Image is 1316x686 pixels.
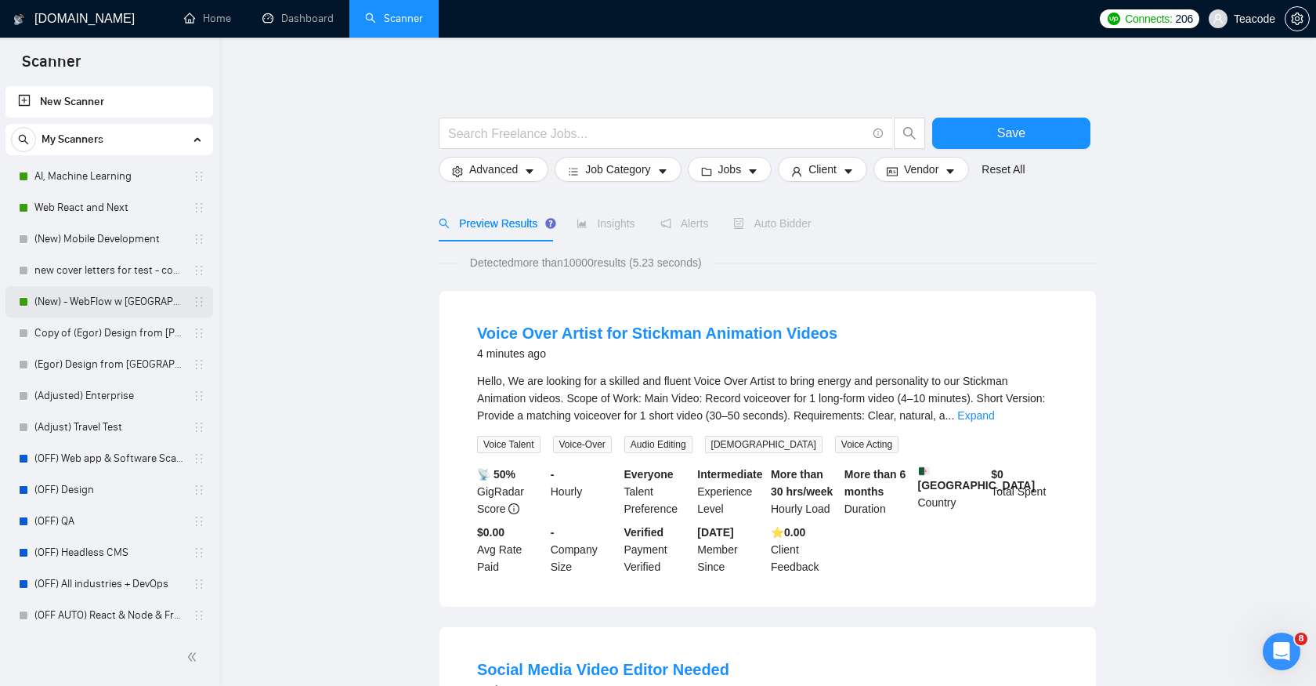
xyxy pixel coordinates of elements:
[791,165,802,177] span: user
[768,524,841,575] div: Client Feedback
[11,127,36,152] button: search
[439,217,551,230] span: Preview Results
[1285,6,1310,31] button: setting
[808,161,837,178] span: Client
[688,157,772,182] button: folderJobscaret-down
[9,50,93,83] span: Scanner
[694,524,768,575] div: Member Since
[705,436,822,453] span: [DEMOGRAPHIC_DATA]
[459,254,713,271] span: Detected more than 10000 results (5.23 seconds)
[34,443,183,474] a: (OFF) Web app & Software Scanner
[34,412,183,443] a: (Adjust) Travel Test
[1285,13,1309,25] span: setting
[894,118,925,149] button: search
[1108,13,1120,25] img: upwork-logo.png
[568,165,579,177] span: bars
[193,358,205,371] span: holder
[34,286,183,318] a: (New) - WebFlow w [GEOGRAPHIC_DATA]
[778,157,867,182] button: userClientcaret-down
[524,165,535,177] span: caret-down
[733,218,744,229] span: robot
[551,526,555,539] b: -
[193,296,205,308] span: holder
[34,318,183,349] a: Copy of (Egor) Design from [PERSON_NAME]
[193,170,205,183] span: holder
[577,218,587,229] span: area-chart
[18,86,201,118] a: New Scanner
[469,161,518,178] span: Advanced
[660,217,709,230] span: Alerts
[193,578,205,590] span: holder
[771,468,833,498] b: More than 30 hrs/week
[768,466,841,517] div: Hourly Load
[439,157,548,182] button: settingAdvancedcaret-down
[733,217,811,230] span: Auto Bidder
[621,466,695,517] div: Talent Preference
[186,649,202,665] span: double-left
[660,218,671,229] span: notification
[193,327,205,339] span: holder
[34,600,183,631] a: (OFF AUTO) React & Node & Frameworks - Lower rate & No activity from lead
[477,468,515,481] b: 📡 50%
[771,526,805,539] b: ⭐️ 0.00
[624,468,674,481] b: Everyone
[34,161,183,192] a: AI, Machine Learning
[452,165,463,177] span: setting
[701,165,712,177] span: folder
[697,468,762,481] b: Intermediate
[1285,13,1310,25] a: setting
[439,218,450,229] span: search
[657,165,668,177] span: caret-down
[1295,633,1307,645] span: 8
[835,436,898,453] span: Voice Acting
[193,264,205,277] span: holder
[624,526,664,539] b: Verified
[34,349,183,380] a: (Egor) Design from [GEOGRAPHIC_DATA]
[694,466,768,517] div: Experience Level
[548,524,621,575] div: Company Size
[1176,10,1193,27] span: 206
[697,526,733,539] b: [DATE]
[12,134,35,145] span: search
[34,223,183,255] a: (New) Mobile Development
[919,466,930,477] img: 🇩🇿
[474,466,548,517] div: GigRadar Score
[365,12,423,25] a: searchScanner
[477,661,729,678] a: Social Media Video Editor Needed
[841,466,915,517] div: Duration
[718,161,742,178] span: Jobs
[34,537,183,568] a: (OFF) Headless CMS
[548,466,621,517] div: Hourly
[508,503,519,514] span: info-circle
[585,161,650,178] span: Job Category
[193,452,205,465] span: holder
[477,375,1046,422] span: Hello, We are looking for a skilled and fluent Voice Over Artist to bring energy and personality ...
[873,157,969,182] button: idcardVendorcaret-down
[477,526,504,539] b: $0.00
[945,409,955,422] span: ...
[932,118,1090,149] button: Save
[34,380,183,412] a: (Adjusted) Enterprise
[42,124,103,155] span: My Scanners
[262,12,334,25] a: dashboardDashboard
[193,390,205,402] span: holder
[553,436,612,453] span: Voice-Over
[13,7,24,32] img: logo
[544,216,558,230] div: Tooltip anchor
[34,474,183,506] a: (OFF) Design
[915,466,989,517] div: Country
[1213,13,1224,24] span: user
[193,484,205,496] span: holder
[477,344,837,363] div: 4 minutes ago
[477,436,540,453] span: Voice Talent
[895,126,924,140] span: search
[621,524,695,575] div: Payment Verified
[988,466,1061,517] div: Total Spent
[957,409,994,422] a: Expand
[844,468,906,498] b: More than 6 months
[34,255,183,286] a: new cover letters for test - could work better
[34,568,183,600] a: (OFF) All industries + DevOps
[193,515,205,528] span: holder
[918,466,1036,492] b: [GEOGRAPHIC_DATA]
[193,609,205,622] span: holder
